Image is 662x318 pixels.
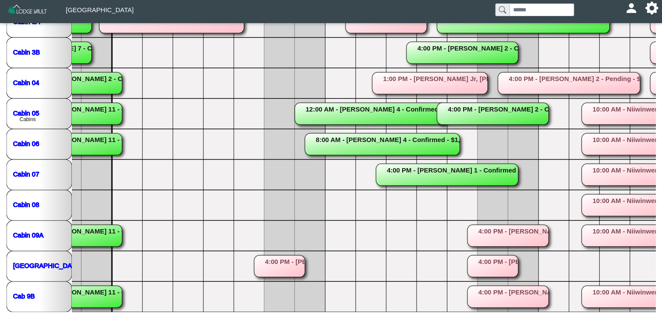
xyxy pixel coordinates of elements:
a: Cabin 06 [13,139,39,147]
a: Cabin 09A [13,231,44,238]
a: Cabin 3B [13,48,40,55]
a: Cabin 07 [13,170,39,177]
text: Cabins [20,116,36,122]
a: Cabin 04 [13,78,39,86]
a: Cabin 08 [13,200,39,208]
a: Cabin 05 [13,109,39,116]
svg: search [499,6,506,13]
svg: person fill [628,5,635,11]
img: Z [7,3,48,19]
a: Cab 9B [13,292,35,299]
svg: gear fill [649,5,655,11]
a: [GEOGRAPHIC_DATA] [13,261,81,269]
